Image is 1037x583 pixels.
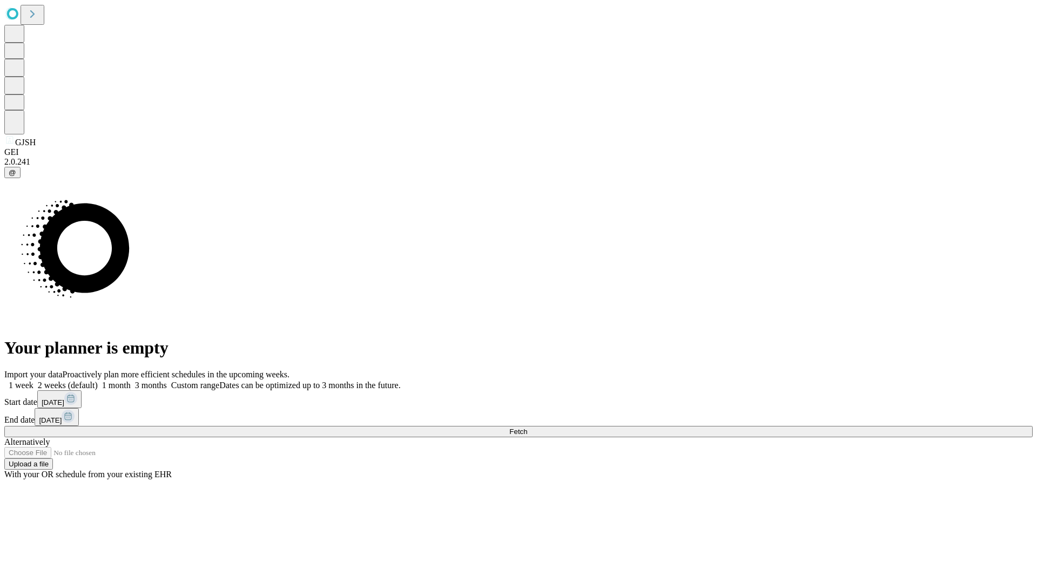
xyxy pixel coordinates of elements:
button: [DATE] [37,390,82,408]
span: Fetch [509,428,527,436]
span: 2 weeks (default) [38,381,98,390]
button: Fetch [4,426,1033,437]
span: @ [9,168,16,177]
span: Custom range [171,381,219,390]
button: Upload a file [4,458,53,470]
span: With your OR schedule from your existing EHR [4,470,172,479]
div: End date [4,408,1033,426]
div: Start date [4,390,1033,408]
span: Dates can be optimized up to 3 months in the future. [219,381,400,390]
h1: Your planner is empty [4,338,1033,358]
span: Alternatively [4,437,50,446]
span: 3 months [135,381,167,390]
span: [DATE] [39,416,62,424]
span: [DATE] [42,398,64,406]
span: Proactively plan more efficient schedules in the upcoming weeks. [63,370,289,379]
button: [DATE] [35,408,79,426]
span: 1 week [9,381,33,390]
span: 1 month [102,381,131,390]
div: 2.0.241 [4,157,1033,167]
div: GEI [4,147,1033,157]
span: GJSH [15,138,36,147]
span: Import your data [4,370,63,379]
button: @ [4,167,21,178]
